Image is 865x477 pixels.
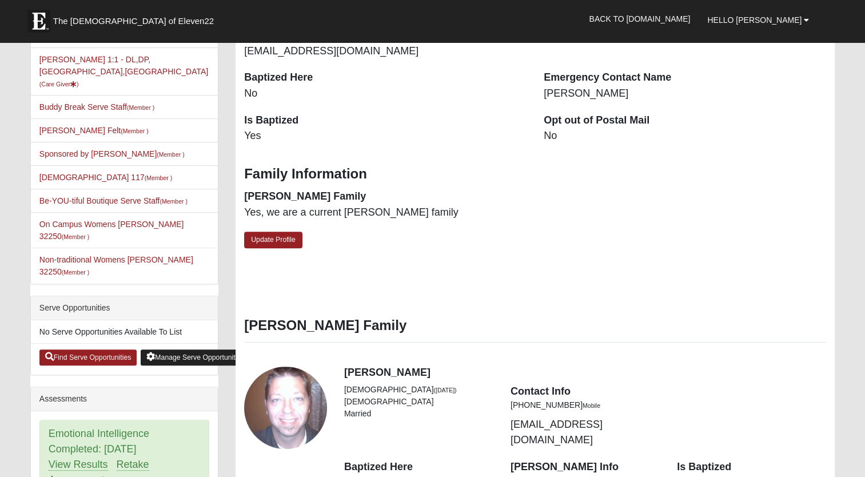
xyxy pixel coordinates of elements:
[544,113,826,128] dt: Opt out of Postal Mail
[39,220,184,241] a: On Campus Womens [PERSON_NAME] 32250(Member )
[544,129,826,144] dd: No
[244,205,527,220] dd: Yes, we are a current [PERSON_NAME] family
[39,55,208,88] a: [PERSON_NAME] 1:1 - DL,DP,[GEOGRAPHIC_DATA],[GEOGRAPHIC_DATA](Care Giver)
[49,459,108,471] a: View Results
[244,317,826,334] h3: [PERSON_NAME] Family
[511,385,571,397] strong: Contact Info
[39,349,137,365] a: Find Serve Opportunities
[244,113,527,128] dt: Is Baptized
[699,6,818,34] a: Hello [PERSON_NAME]
[433,387,456,393] small: ([DATE])
[39,126,149,135] a: [PERSON_NAME] Felt(Member )
[39,255,193,276] a: Non-traditional Womens [PERSON_NAME] 32250(Member )
[244,44,527,59] dd: [EMAIL_ADDRESS][DOMAIN_NAME]
[344,396,493,408] li: [DEMOGRAPHIC_DATA]
[39,196,188,205] a: Be-YOU-tiful Boutique Serve Staff(Member )
[31,387,218,411] div: Assessments
[62,269,89,276] small: (Member )
[244,232,302,248] a: Update Profile
[39,102,154,112] a: Buddy Break Serve Staff(Member )
[39,149,185,158] a: Sponsored by [PERSON_NAME](Member )
[544,70,826,85] dt: Emergency Contact Name
[22,4,250,33] a: The [DEMOGRAPHIC_DATA] of Eleven22
[583,402,600,409] small: Mobile
[244,166,826,182] h3: Family Information
[677,460,826,475] dt: Is Baptized
[31,320,218,344] li: No Serve Opportunities Available To List
[244,367,327,450] a: View Fullsize Photo
[511,460,660,475] dt: [PERSON_NAME] Info
[544,86,826,101] dd: [PERSON_NAME]
[707,15,802,25] span: Hello [PERSON_NAME]
[157,151,184,158] small: (Member )
[344,367,826,379] h4: [PERSON_NAME]
[511,399,660,411] li: [PHONE_NUMBER]
[145,174,172,181] small: (Member )
[244,129,527,144] dd: Yes
[62,233,89,240] small: (Member )
[244,70,527,85] dt: Baptized Here
[31,296,218,320] div: Serve Opportunities
[127,104,154,111] small: (Member )
[344,384,493,396] li: [DEMOGRAPHIC_DATA]
[244,189,527,204] dt: [PERSON_NAME] Family
[244,86,527,101] dd: No
[502,384,668,448] div: [EMAIL_ADDRESS][DOMAIN_NAME]
[39,173,172,182] a: [DEMOGRAPHIC_DATA] 117(Member )
[344,408,493,420] li: Married
[141,349,250,365] a: Manage Serve Opportunities
[580,5,699,33] a: Back to [DOMAIN_NAME]
[53,15,214,27] span: The [DEMOGRAPHIC_DATA] of Eleven22
[160,198,187,205] small: (Member )
[344,460,493,475] dt: Baptized Here
[121,128,148,134] small: (Member )
[27,10,50,33] img: Eleven22 logo
[39,81,79,88] small: (Care Giver )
